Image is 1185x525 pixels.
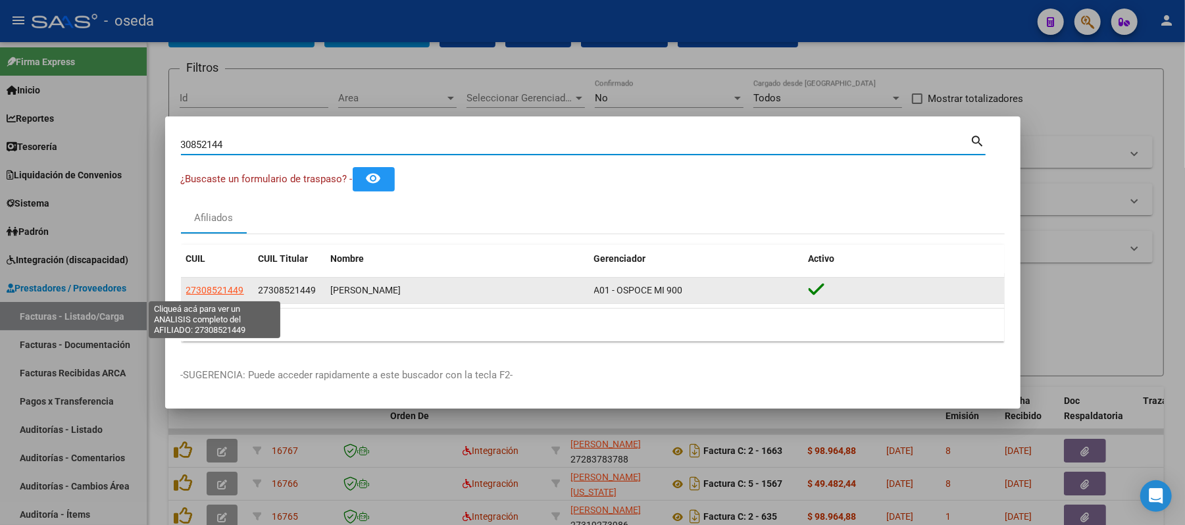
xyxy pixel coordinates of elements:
[186,253,206,264] span: CUIL
[594,285,683,295] span: A01 - OSPOCE MI 900
[259,285,316,295] span: 27308521449
[1140,480,1172,512] div: Open Intercom Messenger
[259,253,309,264] span: CUIL Titular
[181,173,353,185] span: ¿Buscaste un formulario de traspaso? -
[331,283,584,298] div: [PERSON_NAME]
[589,245,803,273] datatable-header-cell: Gerenciador
[331,253,365,264] span: Nombre
[366,170,382,186] mat-icon: remove_red_eye
[194,211,233,226] div: Afiliados
[803,245,1005,273] datatable-header-cell: Activo
[186,285,244,295] span: 27308521449
[326,245,589,273] datatable-header-cell: Nombre
[971,132,986,148] mat-icon: search
[253,245,326,273] datatable-header-cell: CUIL Titular
[809,253,835,264] span: Activo
[181,309,1005,341] div: 1 total
[181,368,1005,383] p: -SUGERENCIA: Puede acceder rapidamente a este buscador con la tecla F2-
[594,253,646,264] span: Gerenciador
[181,245,253,273] datatable-header-cell: CUIL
